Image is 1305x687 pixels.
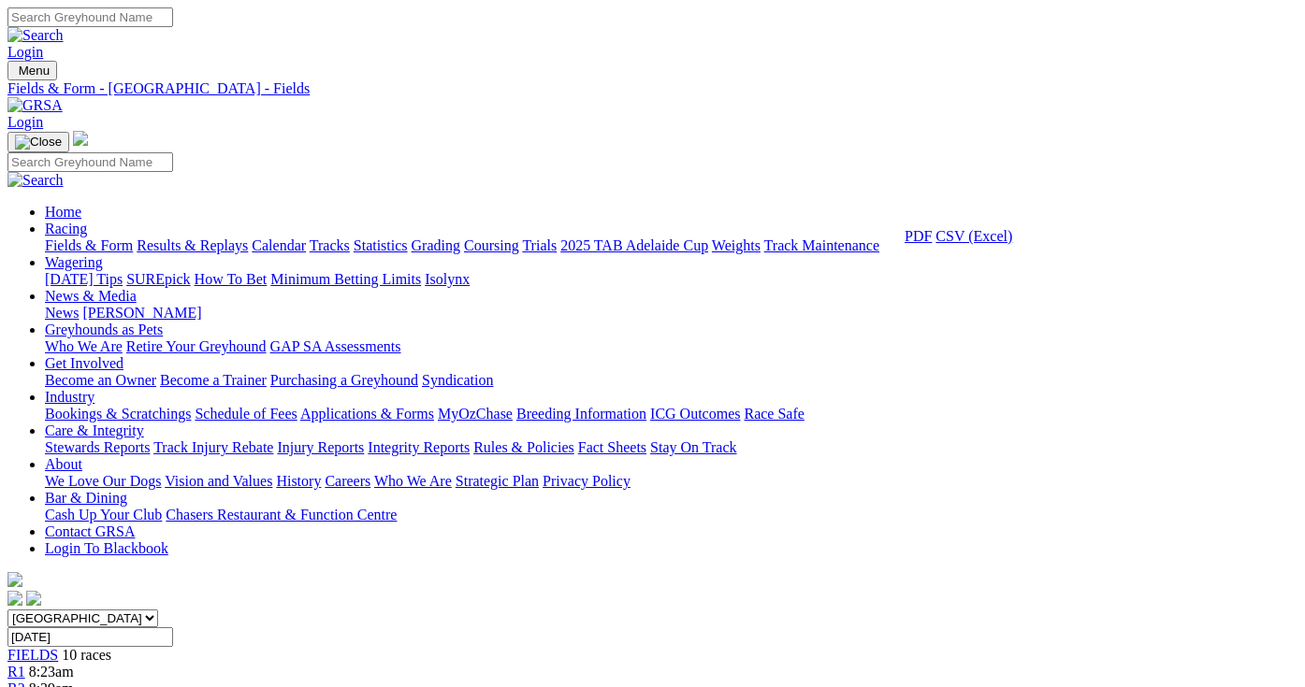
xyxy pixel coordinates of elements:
[45,439,1298,456] div: Care & Integrity
[7,61,57,80] button: Toggle navigation
[516,406,646,422] a: Breeding Information
[650,406,740,422] a: ICG Outcomes
[456,473,539,489] a: Strategic Plan
[650,439,736,455] a: Stay On Track
[45,507,1298,523] div: Bar & Dining
[165,473,272,489] a: Vision and Values
[45,422,144,438] a: Care & Integrity
[905,228,932,244] a: PDF
[62,647,111,663] span: 10 races
[354,237,408,253] a: Statistics
[45,271,1298,288] div: Wagering
[195,271,268,287] a: How To Bet
[45,439,150,455] a: Stewards Reports
[7,132,69,152] button: Toggle navigation
[166,507,397,522] a: Chasers Restaurant & Function Centre
[464,237,519,253] a: Coursing
[300,406,434,422] a: Applications & Forms
[45,237,1298,254] div: Racing
[7,152,173,172] input: Search
[7,647,58,663] a: FIELDS
[578,439,646,455] a: Fact Sheets
[7,114,43,130] a: Login
[310,237,350,253] a: Tracks
[935,228,1012,244] a: CSV (Excel)
[45,271,123,287] a: [DATE] Tips
[252,237,306,253] a: Calendar
[7,7,173,27] input: Search
[29,664,74,680] span: 8:23am
[7,27,64,44] img: Search
[73,131,88,146] img: logo-grsa-white.png
[425,271,470,287] a: Isolynx
[543,473,631,489] a: Privacy Policy
[45,288,137,304] a: News & Media
[560,237,708,253] a: 2025 TAB Adelaide Cup
[160,372,267,388] a: Become a Trainer
[473,439,574,455] a: Rules & Policies
[45,473,161,489] a: We Love Our Dogs
[45,338,1298,355] div: Greyhounds as Pets
[195,406,297,422] a: Schedule of Fees
[7,572,22,587] img: logo-grsa-white.png
[45,473,1298,490] div: About
[522,237,557,253] a: Trials
[126,338,267,354] a: Retire Your Greyhound
[7,664,25,680] a: R1
[45,540,168,556] a: Login To Blackbook
[19,64,50,78] span: Menu
[45,305,79,321] a: News
[744,406,804,422] a: Race Safe
[325,473,370,489] a: Careers
[712,237,761,253] a: Weights
[7,97,63,114] img: GRSA
[45,523,135,539] a: Contact GRSA
[270,271,421,287] a: Minimum Betting Limits
[422,372,493,388] a: Syndication
[7,80,1298,97] a: Fields & Form - [GEOGRAPHIC_DATA] - Fields
[45,490,127,506] a: Bar & Dining
[276,473,321,489] a: History
[82,305,201,321] a: [PERSON_NAME]
[126,271,190,287] a: SUREpick
[45,355,123,371] a: Get Involved
[45,204,81,220] a: Home
[45,507,162,522] a: Cash Up Your Club
[45,372,156,388] a: Become an Owner
[764,237,879,253] a: Track Maintenance
[270,372,418,388] a: Purchasing a Greyhound
[45,322,163,337] a: Greyhounds as Pets
[45,254,103,270] a: Wagering
[45,389,94,405] a: Industry
[374,473,452,489] a: Who We Are
[153,439,273,455] a: Track Injury Rebate
[7,44,43,60] a: Login
[15,135,62,150] img: Close
[45,237,133,253] a: Fields & Form
[26,591,41,606] img: twitter.svg
[412,237,460,253] a: Grading
[438,406,513,422] a: MyOzChase
[45,221,87,236] a: Racing
[7,591,22,606] img: facebook.svg
[45,338,123,354] a: Who We Are
[137,237,248,253] a: Results & Replays
[905,228,1012,245] div: Download
[7,172,64,189] img: Search
[45,406,191,422] a: Bookings & Scratchings
[7,627,173,647] input: Select date
[45,372,1298,389] div: Get Involved
[277,439,364,455] a: Injury Reports
[45,456,82,472] a: About
[270,338,401,354] a: GAP SA Assessments
[45,406,1298,422] div: Industry
[368,439,470,455] a: Integrity Reports
[45,305,1298,322] div: News & Media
